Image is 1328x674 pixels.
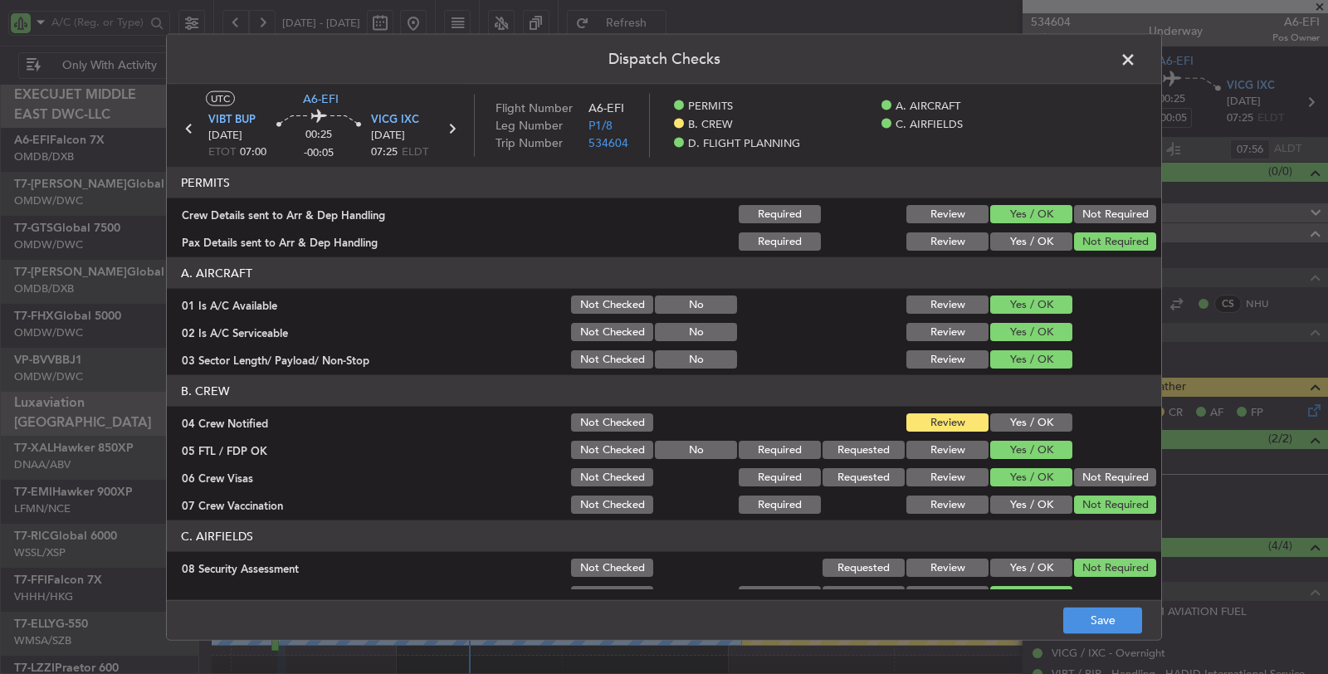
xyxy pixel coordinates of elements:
button: Yes / OK [990,350,1072,369]
button: Yes / OK [990,468,1072,486]
button: Yes / OK [990,413,1072,432]
button: Yes / OK [990,323,1072,341]
button: Yes / OK [990,441,1072,459]
button: Not Required [1074,496,1156,514]
button: Yes / OK [990,295,1072,314]
button: Yes / OK [990,496,1072,514]
button: Yes / OK [990,559,1072,577]
button: Yes / OK [990,205,1072,223]
button: Not Required [1074,232,1156,251]
button: Yes / OK [990,586,1072,604]
button: Save [1063,607,1142,633]
header: Dispatch Checks [167,35,1161,85]
button: Not Required [1074,559,1156,577]
button: Yes / OK [990,232,1072,251]
button: Not Required [1074,468,1156,486]
button: Not Required [1074,205,1156,223]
